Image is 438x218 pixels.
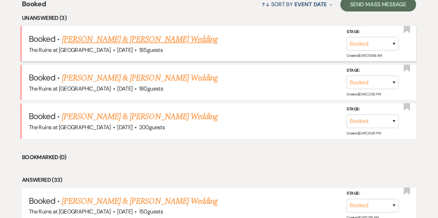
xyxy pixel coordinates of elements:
[62,110,218,123] a: [PERSON_NAME] & [PERSON_NAME] Wedding
[29,46,111,54] span: The Ruins at [GEOGRAPHIC_DATA]
[347,28,399,36] label: Stage:
[139,85,163,92] span: 180 guests
[347,53,382,58] span: Created: [DATE] 10:48 AM
[29,124,111,131] span: The Ruins at [GEOGRAPHIC_DATA]
[62,72,218,84] a: [PERSON_NAME] & [PERSON_NAME] Wedding
[62,33,218,46] a: [PERSON_NAME] & [PERSON_NAME] Wedding
[29,195,55,206] span: Booked
[294,1,327,8] span: Event Date
[29,85,111,92] span: The Ruins at [GEOGRAPHIC_DATA]
[22,153,416,162] li: Bookmarked (0)
[62,195,218,208] a: [PERSON_NAME] & [PERSON_NAME] Wedding
[117,46,132,54] span: [DATE]
[347,106,399,113] label: Stage:
[139,208,163,215] span: 150 guests
[261,1,270,8] span: ↑↓
[117,124,132,131] span: [DATE]
[22,14,416,23] li: Unanswered (3)
[347,92,381,96] span: Created: [DATE] 2:50 PM
[22,176,416,185] li: Answered (33)
[347,131,381,135] span: Created: [DATE] 6:20 PM
[117,208,132,215] span: [DATE]
[29,33,55,44] span: Booked
[29,208,111,215] span: The Ruins at [GEOGRAPHIC_DATA]
[29,111,55,122] span: Booked
[347,67,399,75] label: Stage:
[117,85,132,92] span: [DATE]
[29,72,55,83] span: Booked
[139,46,163,54] span: 185 guests
[139,124,165,131] span: 200 guests
[347,190,399,197] label: Stage:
